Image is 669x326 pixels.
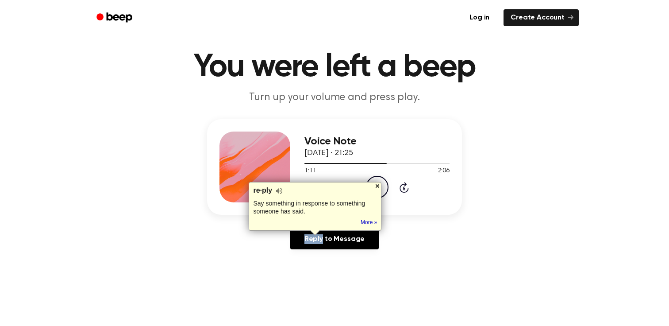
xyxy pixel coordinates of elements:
button: 1.0x [304,180,318,195]
h3: Voice Note [304,136,450,147]
span: 2:06 [438,167,450,176]
h1: You were left a beep [108,51,561,83]
a: Log in [461,8,498,28]
span: 1:11 [304,167,316,176]
span: [DATE] · 21:25 [304,149,353,157]
a: Create Account [504,9,579,26]
a: Beep [90,9,140,27]
p: Turn up your volume and press play. [165,90,504,105]
a: Reply to Message [290,229,379,249]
